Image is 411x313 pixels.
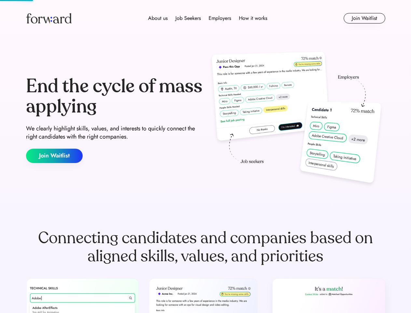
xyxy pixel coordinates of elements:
div: Job Seekers [175,14,201,22]
img: hero-image.png [208,50,385,190]
img: Forward logo [26,13,72,23]
div: About us [148,14,168,22]
div: We clearly highlight skills, values, and interests to quickly connect the right candidates with t... [26,125,203,141]
button: Join Waitlist [26,149,83,163]
div: How it works [239,14,267,22]
div: End the cycle of mass applying [26,76,203,116]
div: Employers [209,14,231,22]
button: Join Waitlist [344,13,385,23]
div: Connecting candidates and companies based on aligned skills, values, and priorities [26,229,385,265]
